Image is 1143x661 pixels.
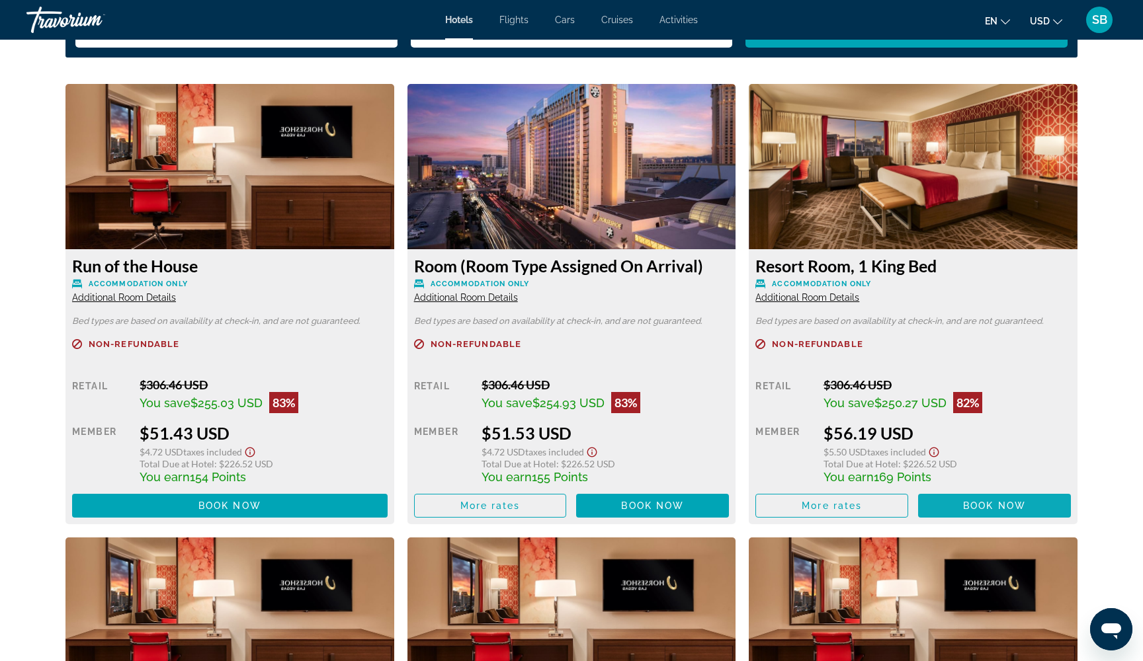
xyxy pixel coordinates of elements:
[482,377,729,392] div: $306.46 USD
[824,458,1071,469] div: : $226.52 USD
[824,396,874,410] span: You save
[89,340,179,348] span: Non-refundable
[611,392,640,413] div: 83%
[772,280,871,288] span: Accommodation Only
[824,458,898,469] span: Total Due at Hotel
[140,458,214,469] span: Total Due at Hotel
[72,377,130,413] div: Retail
[140,377,387,392] div: $306.46 USD
[555,15,575,25] a: Cars
[659,15,698,25] a: Activities
[414,494,567,518] button: More rates
[601,15,633,25] a: Cruises
[198,500,261,511] span: Book now
[72,292,176,303] span: Additional Room Details
[89,280,188,288] span: Accommodation Only
[985,11,1010,30] button: Change language
[584,443,600,458] button: Show Taxes and Fees disclaimer
[926,443,942,458] button: Show Taxes and Fees disclaimer
[953,392,982,413] div: 82%
[414,292,518,303] span: Additional Room Details
[772,340,863,348] span: Non-refundable
[65,84,394,249] img: 1e6ef881-f365-4a2d-85cc-66aa734fb65f.jpeg
[407,84,736,249] img: b5abcb13-d056-4a9f-93a3-d885de2cd041.jpeg
[414,423,472,484] div: Member
[532,470,588,484] span: 155 Points
[140,446,183,457] span: $4.72 USD
[26,3,159,37] a: Travorium
[414,317,730,326] p: Bed types are based on availability at check-in, and are not guaranteed.
[72,256,388,276] h3: Run of the House
[414,256,730,276] h3: Room (Room Type Assigned On Arrival)
[918,494,1071,518] button: Book now
[802,500,862,511] span: More rates
[1030,11,1062,30] button: Change currency
[1090,608,1132,650] iframe: Button to launch messaging window
[482,458,556,469] span: Total Due at Hotel
[72,317,388,326] p: Bed types are based on availability at check-in, and are not guaranteed.
[1082,6,1117,34] button: User Menu
[755,317,1071,326] p: Bed types are based on availability at check-in, and are not guaranteed.
[755,292,859,303] span: Additional Room Details
[1030,16,1050,26] span: USD
[242,443,258,458] button: Show Taxes and Fees disclaimer
[1092,13,1107,26] span: SB
[824,377,1071,392] div: $306.46 USD
[867,446,926,457] span: Taxes included
[963,500,1026,511] span: Book now
[482,446,525,457] span: $4.72 USD
[72,494,388,518] button: Book now
[183,446,242,457] span: Taxes included
[824,446,867,457] span: $5.50 USD
[755,256,1071,276] h3: Resort Room, 1 King Bed
[621,500,684,511] span: Book now
[140,423,387,443] div: $51.43 USD
[75,15,1068,48] div: Search widget
[140,396,190,410] span: You save
[431,340,521,348] span: Non-refundable
[460,500,521,511] span: More rates
[755,494,908,518] button: More rates
[532,396,605,410] span: $254.93 USD
[190,470,246,484] span: 154 Points
[755,423,813,484] div: Member
[414,377,472,413] div: Retail
[140,470,190,484] span: You earn
[431,280,530,288] span: Accommodation Only
[749,84,1078,249] img: 9391a254-fe31-40e9-a852-5e592e88d4c5.jpeg
[482,423,729,443] div: $51.53 USD
[824,470,874,484] span: You earn
[482,458,729,469] div: : $226.52 USD
[576,494,729,518] button: Book now
[755,377,813,413] div: Retail
[75,15,398,48] button: Check-in date: Sep 21, 2025 Check-out date: Sep 25, 2025
[445,15,473,25] a: Hotels
[874,470,931,484] span: 169 Points
[874,396,947,410] span: $250.27 USD
[824,423,1071,443] div: $56.19 USD
[140,458,387,469] div: : $226.52 USD
[525,446,584,457] span: Taxes included
[499,15,529,25] a: Flights
[190,396,263,410] span: $255.03 USD
[72,423,130,484] div: Member
[985,16,997,26] span: en
[269,392,298,413] div: 83%
[482,470,532,484] span: You earn
[482,396,532,410] span: You save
